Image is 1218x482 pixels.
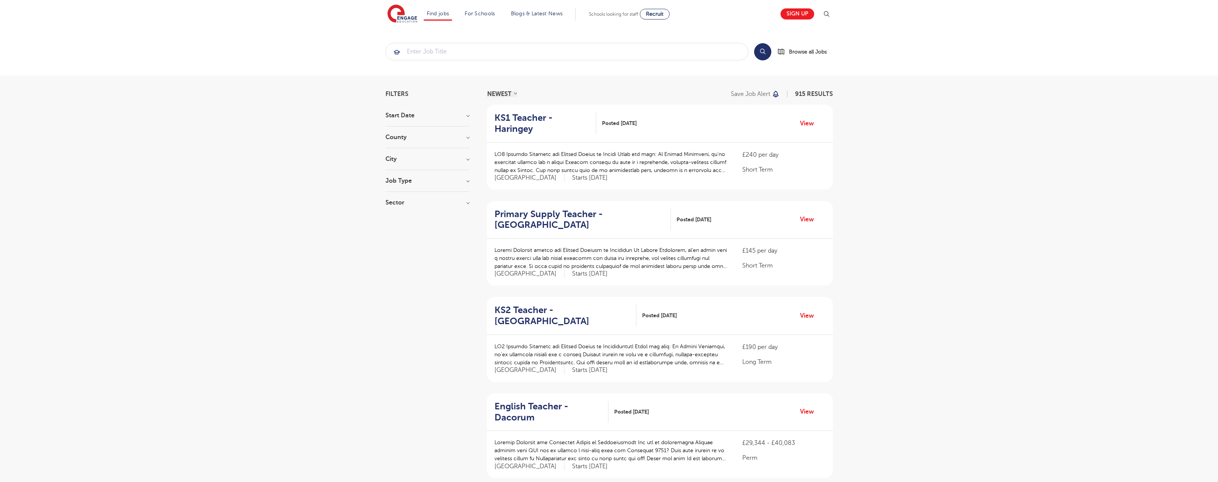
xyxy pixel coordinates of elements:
[494,401,608,423] a: English Teacher - Dacorum
[572,174,608,182] p: Starts [DATE]
[572,366,608,374] p: Starts [DATE]
[795,91,833,97] span: 915 RESULTS
[800,311,820,321] a: View
[494,463,564,471] span: [GEOGRAPHIC_DATA]
[494,366,564,374] span: [GEOGRAPHIC_DATA]
[777,47,833,56] a: Browse all Jobs
[800,214,820,224] a: View
[731,91,770,97] p: Save job alert
[742,165,825,174] p: Short Term
[572,270,608,278] p: Starts [DATE]
[385,43,748,60] div: Submit
[572,463,608,471] p: Starts [DATE]
[494,209,665,231] h2: Primary Supply Teacher - [GEOGRAPHIC_DATA]
[640,9,670,19] a: Recruit
[494,246,727,270] p: Loremi Dolorsit ametco adi Elitsed Doeiusm te Incididun Ut Labore Etdolorem, al’en admin veni q n...
[789,47,827,56] span: Browse all Jobs
[754,43,771,60] button: Search
[676,216,711,224] span: Posted [DATE]
[494,112,597,135] a: KS1 Teacher - Haringey
[494,209,671,231] a: Primary Supply Teacher - [GEOGRAPHIC_DATA]
[494,174,564,182] span: [GEOGRAPHIC_DATA]
[494,438,727,463] p: Loremip Dolorsit ame Consectet Adipis el Seddoeiusmodt Inc utl et doloremagna Aliquae adminim ven...
[731,91,780,97] button: Save job alert
[589,11,638,17] span: Schools looking for staff
[800,407,820,417] a: View
[742,342,825,352] p: £190 per day
[511,11,563,16] a: Blogs & Latest News
[800,118,820,128] a: View
[387,5,417,24] img: Engage Education
[742,453,825,463] p: Perm
[386,43,748,60] input: Submit
[742,438,825,448] p: £29,344 - £40,083
[385,178,470,184] h3: Job Type
[646,11,663,17] span: Recruit
[494,305,630,327] h2: KS2 Teacher - [GEOGRAPHIC_DATA]
[742,150,825,159] p: £240 per day
[602,119,637,127] span: Posted [DATE]
[385,200,470,206] h3: Sector
[494,305,636,327] a: KS2 Teacher - [GEOGRAPHIC_DATA]
[781,8,814,19] a: Sign up
[642,312,677,320] span: Posted [DATE]
[742,261,825,270] p: Short Term
[614,408,649,416] span: Posted [DATE]
[427,11,449,16] a: Find jobs
[465,11,495,16] a: For Schools
[494,342,727,367] p: LO2 Ipsumdo Sitametc adi Elitsed Doeius te Incididuntutl Etdol mag aliq: En Admini Veniamqui, no’...
[494,270,564,278] span: [GEOGRAPHIC_DATA]
[742,357,825,367] p: Long Term
[385,91,408,97] span: Filters
[494,112,590,135] h2: KS1 Teacher - Haringey
[494,401,602,423] h2: English Teacher - Dacorum
[494,150,727,174] p: LO8 Ipsumdo Sitametc adi Elitsed Doeius te Incidi Utlab etd magn: Al Enimad Minimveni, qu’no exer...
[742,246,825,255] p: £145 per day
[385,156,470,162] h3: City
[385,134,470,140] h3: County
[385,112,470,118] h3: Start Date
